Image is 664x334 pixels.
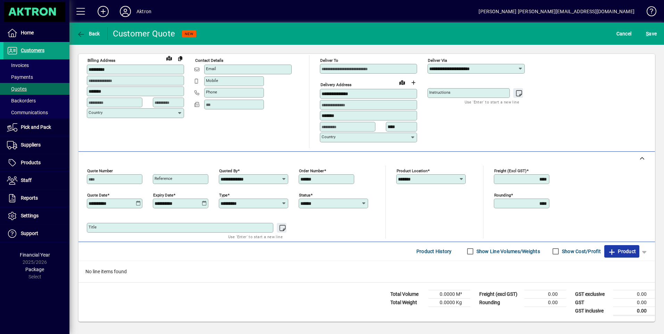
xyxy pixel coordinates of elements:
span: Home [21,30,34,35]
button: Save [644,27,658,40]
mat-label: Country [322,134,335,139]
mat-label: Title [89,225,97,229]
span: Pick and Pack [21,124,51,130]
span: S [646,31,649,36]
span: Invoices [7,62,29,68]
label: Show Cost/Profit [561,248,601,255]
span: Reports [21,195,38,201]
mat-label: Reference [155,176,172,181]
span: Product History [416,246,452,257]
button: Profile [114,5,136,18]
td: Total Weight [387,298,429,307]
a: Quotes [3,83,69,95]
td: 0.00 [524,298,566,307]
td: 0.0000 M³ [429,290,470,298]
a: Reports [3,190,69,207]
button: Product [604,245,639,258]
button: Product History [414,245,455,258]
mat-label: Mobile [206,78,218,83]
div: [PERSON_NAME] [PERSON_NAME][EMAIL_ADDRESS][DOMAIN_NAME] [479,6,634,17]
td: 0.00 [524,290,566,298]
td: 0.00 [613,307,655,315]
mat-label: Order number [299,168,324,173]
div: No line items found [78,261,655,282]
a: Knowledge Base [641,1,655,24]
mat-label: Email [206,66,216,71]
button: Cancel [615,27,633,40]
mat-hint: Use 'Enter' to start a new line [465,98,519,106]
a: Payments [3,71,69,83]
a: Settings [3,207,69,225]
td: Rounding [476,298,524,307]
span: Suppliers [21,142,41,148]
a: Invoices [3,59,69,71]
td: 0.0000 Kg [429,298,470,307]
a: Products [3,154,69,172]
a: Suppliers [3,136,69,154]
mat-label: Quote number [87,168,113,173]
div: Customer Quote [113,28,175,39]
mat-label: Deliver To [320,58,338,63]
span: Customers [21,48,44,53]
button: Choose address [408,77,419,88]
span: Communications [7,110,48,115]
a: Support [3,225,69,242]
span: Package [25,267,44,272]
a: Pick and Pack [3,119,69,136]
mat-label: Instructions [429,90,450,95]
span: Cancel [616,28,632,39]
mat-label: Product location [397,168,428,173]
div: Aktron [136,6,151,17]
a: View on map [397,77,408,88]
span: Support [21,231,38,236]
td: Freight (excl GST) [476,290,524,298]
span: NEW [185,32,193,36]
label: Show Line Volumes/Weights [475,248,540,255]
span: Products [21,160,41,165]
mat-label: Deliver via [428,58,447,63]
a: Home [3,24,69,42]
span: Backorders [7,98,36,103]
mat-label: Freight (excl GST) [494,168,526,173]
mat-label: Status [299,192,310,197]
span: Quotes [7,86,27,92]
td: GST inclusive [572,307,613,315]
td: 0.00 [613,290,655,298]
a: Backorders [3,95,69,107]
button: Back [75,27,102,40]
mat-label: Type [219,192,227,197]
span: Product [608,246,636,257]
a: Staff [3,172,69,189]
td: GST exclusive [572,290,613,298]
mat-label: Country [89,110,102,115]
button: Copy to Delivery address [175,53,186,64]
span: Back [77,31,100,36]
span: Payments [7,74,33,80]
td: GST [572,298,613,307]
mat-label: Rounding [494,192,511,197]
app-page-header-button: Back [69,27,108,40]
span: ave [646,28,657,39]
button: Add [92,5,114,18]
mat-label: Quoted by [219,168,238,173]
mat-label: Quote date [87,192,107,197]
span: Settings [21,213,39,218]
a: Communications [3,107,69,118]
span: Financial Year [20,252,50,258]
mat-label: Expiry date [153,192,173,197]
span: Staff [21,177,32,183]
mat-label: Phone [206,90,217,94]
mat-hint: Use 'Enter' to start a new line [228,233,283,241]
td: 0.00 [613,298,655,307]
a: View on map [164,52,175,64]
td: Total Volume [387,290,429,298]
